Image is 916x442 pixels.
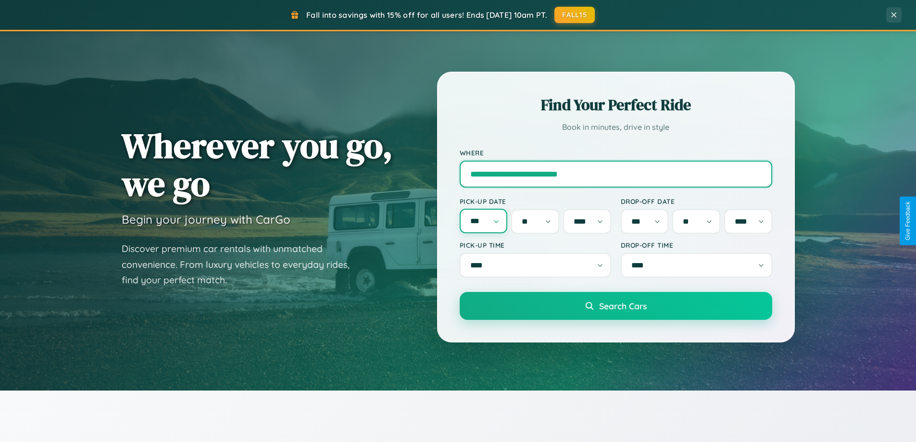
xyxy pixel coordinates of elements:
[460,197,611,205] label: Pick-up Date
[460,149,772,157] label: Where
[460,120,772,134] p: Book in minutes, drive in style
[599,301,647,311] span: Search Cars
[460,292,772,320] button: Search Cars
[122,126,393,202] h1: Wherever you go, we go
[122,212,290,227] h3: Begin your journey with CarGo
[306,10,547,20] span: Fall into savings with 15% off for all users! Ends [DATE] 10am PT.
[554,7,595,23] button: FALL15
[621,197,772,205] label: Drop-off Date
[904,202,911,240] div: Give Feedback
[460,94,772,115] h2: Find Your Perfect Ride
[621,241,772,249] label: Drop-off Time
[122,241,362,288] p: Discover premium car rentals with unmatched convenience. From luxury vehicles to everyday rides, ...
[460,241,611,249] label: Pick-up Time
